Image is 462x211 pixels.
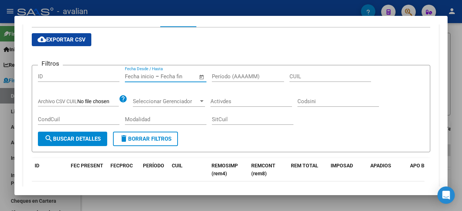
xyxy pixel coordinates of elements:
input: Archivo CSV CUIL [77,98,119,105]
span: FECPROC [110,163,133,168]
span: ID [35,163,39,168]
datatable-header-cell: REMOSIMP (rem4) [209,158,248,182]
span: CUIL [172,163,183,168]
datatable-header-cell: REMCONT (rem8) [248,158,288,182]
button: Buscar Detalles [38,132,107,146]
span: Seleccionar Gerenciador [133,98,199,105]
button: Borrar Filtros [113,132,178,146]
mat-icon: cloud_download [38,35,46,44]
mat-icon: delete [119,134,128,143]
datatable-header-cell: APO B SOC [407,158,447,182]
span: Buscar Detalles [44,136,101,142]
h3: Filtros [38,60,63,67]
datatable-header-cell: FECPROC [108,158,140,182]
span: Borrar Filtros [119,136,171,142]
mat-icon: search [44,134,53,143]
input: Fecha inicio [125,73,154,80]
datatable-header-cell: IMPOSAD [328,158,367,182]
datatable-header-cell: FEC PRESENT [68,158,108,182]
mat-icon: help [119,94,127,103]
span: FEC PRESENT [71,163,103,168]
div: 20309194951 [172,186,204,194]
span: APADIOS [370,163,391,168]
datatable-header-cell: APADIOS [367,158,407,182]
datatable-header-cell: PERÍODO [140,158,169,182]
div: Open Intercom Messenger [437,186,455,204]
span: REMCONT (rem8) [251,163,275,177]
button: Open calendar [198,73,206,81]
span: Exportar CSV [38,36,86,43]
span: PERÍODO [143,163,164,168]
span: REMOSIMP (rem4) [212,163,238,177]
span: IMPOSAD [331,163,353,168]
datatable-header-cell: REM TOTAL [288,158,328,182]
datatable-header-cell: ID [32,158,68,182]
span: – [156,73,159,80]
input: Fecha fin [161,73,196,80]
button: Exportar CSV [32,33,91,46]
datatable-header-cell: CUIL [169,158,209,182]
span: REM TOTAL [291,163,318,168]
span: APO B SOC [410,163,436,168]
span: Archivo CSV CUIL [38,98,77,104]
